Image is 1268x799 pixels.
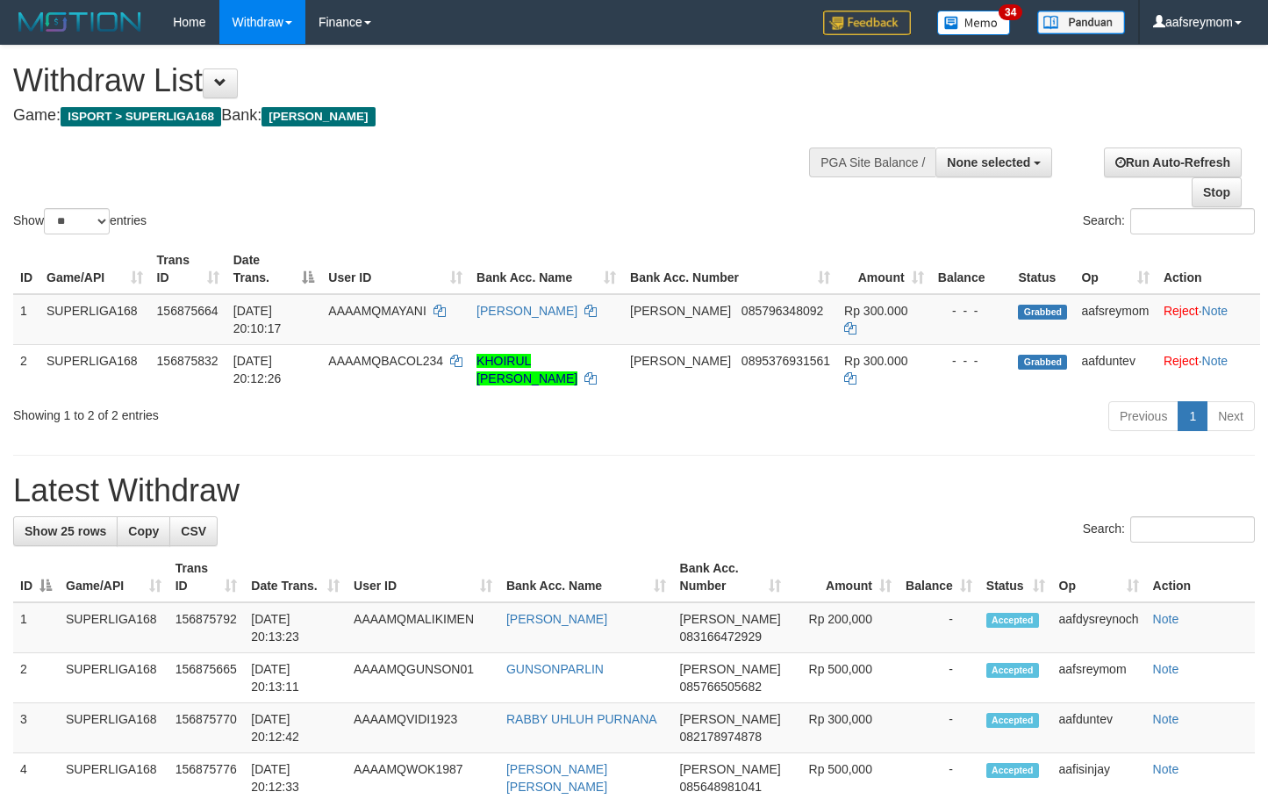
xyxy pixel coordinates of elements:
[506,612,607,626] a: [PERSON_NAME]
[61,107,221,126] span: ISPORT > SUPERLIGA168
[244,653,347,703] td: [DATE] 20:13:11
[680,630,762,644] span: Copy 083166472929 to clipboard
[1164,354,1199,368] a: Reject
[937,11,1011,35] img: Button%20Memo.svg
[25,524,106,538] span: Show 25 rows
[13,244,39,294] th: ID
[680,680,762,694] span: Copy 085766505682 to clipboard
[844,354,907,368] span: Rp 300.000
[13,703,59,753] td: 3
[986,663,1039,678] span: Accepted
[59,552,168,602] th: Game/API: activate to sort column ascending
[899,552,979,602] th: Balance: activate to sort column ascending
[476,304,577,318] a: [PERSON_NAME]
[741,354,830,368] span: Copy 0895376931561 to clipboard
[1157,244,1260,294] th: Action
[499,552,673,602] th: Bank Acc. Name: activate to sort column ascending
[168,653,245,703] td: 156875665
[261,107,375,126] span: [PERSON_NAME]
[1108,401,1178,431] a: Previous
[899,653,979,703] td: -
[1202,354,1229,368] a: Note
[168,602,245,653] td: 156875792
[1157,294,1260,345] td: ·
[1153,762,1179,776] a: Note
[986,613,1039,628] span: Accepted
[233,304,282,335] span: [DATE] 20:10:17
[623,244,837,294] th: Bank Acc. Number: activate to sort column ascending
[680,780,762,794] span: Copy 085648981041 to clipboard
[13,63,827,98] h1: Withdraw List
[1074,344,1157,394] td: aafduntev
[1052,602,1146,653] td: aafdysreynoch
[328,354,443,368] span: AAAAMQBACOL234
[673,552,788,602] th: Bank Acc. Number: activate to sort column ascending
[168,552,245,602] th: Trans ID: activate to sort column ascending
[347,703,499,753] td: AAAAMQVIDI1923
[1074,294,1157,345] td: aafsreymom
[809,148,935,177] div: PGA Site Balance /
[13,473,1255,508] h1: Latest Withdraw
[935,148,1052,177] button: None selected
[630,354,731,368] span: [PERSON_NAME]
[1018,305,1067,320] span: Grabbed
[680,730,762,744] span: Copy 082178974878 to clipboard
[13,602,59,653] td: 1
[630,304,731,318] span: [PERSON_NAME]
[788,703,899,753] td: Rp 300,000
[469,244,623,294] th: Bank Acc. Name: activate to sort column ascending
[680,762,781,776] span: [PERSON_NAME]
[13,344,39,394] td: 2
[226,244,322,294] th: Date Trans.: activate to sort column descending
[999,4,1022,20] span: 34
[788,653,899,703] td: Rp 500,000
[59,703,168,753] td: SUPERLIGA168
[1207,401,1255,431] a: Next
[168,703,245,753] td: 156875770
[13,208,147,234] label: Show entries
[680,662,781,676] span: [PERSON_NAME]
[899,602,979,653] td: -
[1192,177,1242,207] a: Stop
[1157,344,1260,394] td: ·
[1037,11,1125,34] img: panduan.png
[938,352,1005,370] div: - - -
[39,294,150,345] td: SUPERLIGA168
[39,244,150,294] th: Game/API: activate to sort column ascending
[741,304,823,318] span: Copy 085796348092 to clipboard
[1164,304,1199,318] a: Reject
[788,552,899,602] th: Amount: activate to sort column ascending
[13,9,147,35] img: MOTION_logo.png
[1130,208,1255,234] input: Search:
[947,155,1030,169] span: None selected
[1202,304,1229,318] a: Note
[233,354,282,385] span: [DATE] 20:12:26
[169,516,218,546] a: CSV
[244,703,347,753] td: [DATE] 20:12:42
[1153,662,1179,676] a: Note
[1146,552,1255,602] th: Action
[1052,703,1146,753] td: aafduntev
[347,653,499,703] td: AAAAMQGUNSON01
[680,712,781,726] span: [PERSON_NAME]
[986,763,1039,778] span: Accepted
[13,552,59,602] th: ID: activate to sort column descending
[328,304,426,318] span: AAAAMQMAYANI
[1018,355,1067,370] span: Grabbed
[181,524,206,538] span: CSV
[788,602,899,653] td: Rp 200,000
[59,653,168,703] td: SUPERLIGA168
[13,399,515,424] div: Showing 1 to 2 of 2 entries
[844,304,907,318] span: Rp 300.000
[506,712,657,726] a: RABBY UHLUH PURNANA
[1052,653,1146,703] td: aafsreymom
[931,244,1012,294] th: Balance
[13,516,118,546] a: Show 25 rows
[13,107,827,125] h4: Game: Bank:
[13,294,39,345] td: 1
[1153,712,1179,726] a: Note
[823,11,911,35] img: Feedback.jpg
[13,653,59,703] td: 2
[347,602,499,653] td: AAAAMQMALIKIMEN
[128,524,159,538] span: Copy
